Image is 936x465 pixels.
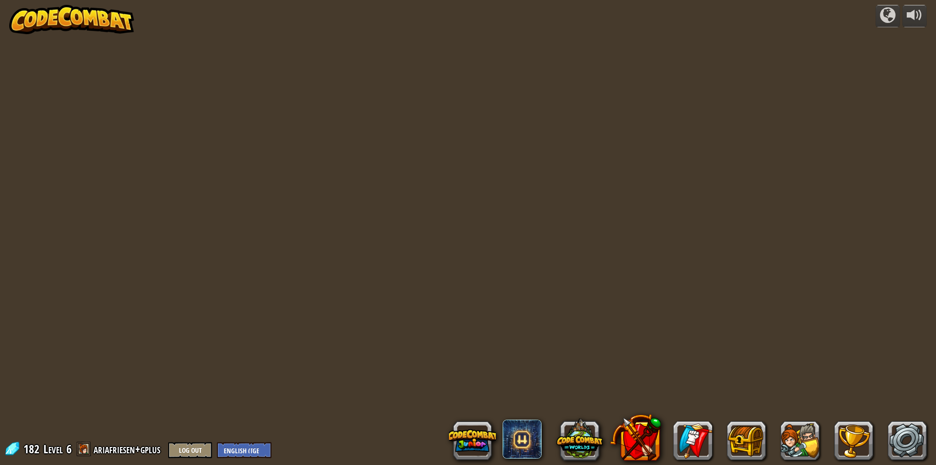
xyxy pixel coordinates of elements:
a: ariafriesen+gplus [94,441,163,457]
button: Adjust volume [902,5,927,28]
span: 6 [66,441,72,457]
button: Campaigns [876,5,900,28]
img: CodeCombat - Learn how to code by playing a game [9,5,134,34]
span: 182 [23,441,42,457]
button: Log Out [168,442,212,458]
span: Level [43,441,63,457]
